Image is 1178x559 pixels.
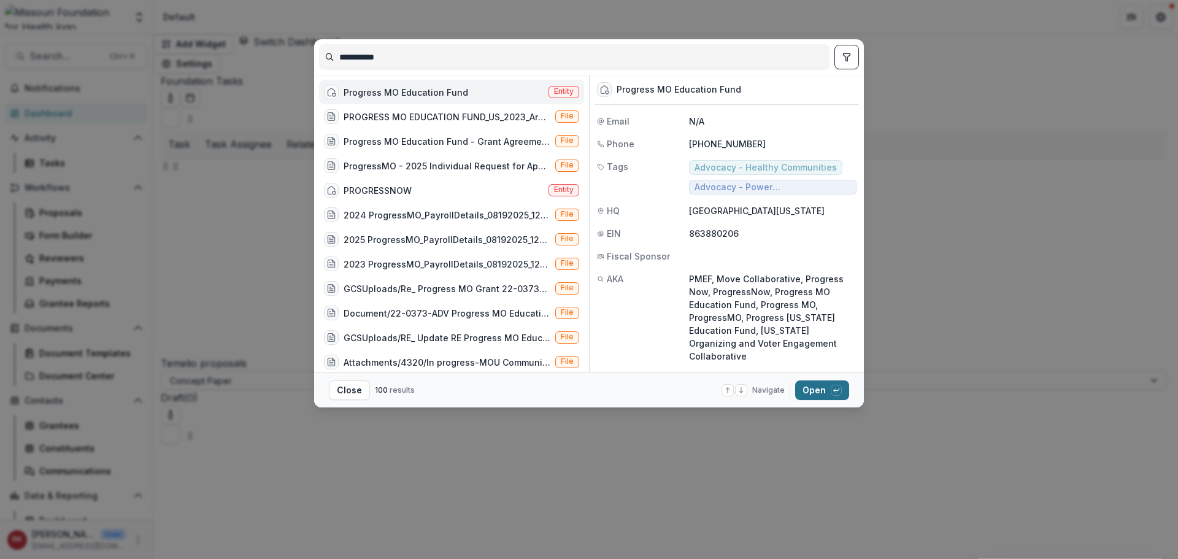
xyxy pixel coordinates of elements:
[344,282,550,295] div: GCSUploads/Re_ Progress MO Grant 22-0373-ADV-23.msg
[344,110,550,123] div: PROGRESS MO EDUCATION FUND_US_2023_ArchiveTaxReturn_DBPRO006.pdf
[344,307,550,320] div: Document/22-0373-ADV Progress MO Education Fund_Summary Form_ver_1.docx
[561,259,574,268] span: File
[607,137,634,150] span: Phone
[689,272,857,363] p: PMEF, Move Collaborative, Progress Now, ProgressNow, Progress MO Education Fund, Progress MO, Pro...
[561,283,574,292] span: File
[795,380,849,400] button: Open
[390,385,415,395] span: results
[607,160,628,173] span: Tags
[344,160,550,172] div: ProgressMO - 2025 Individual Request for Application.docx
[329,380,370,400] button: Close
[554,185,574,194] span: Entity
[607,250,670,263] span: Fiscal Sponsor
[834,45,859,69] button: toggle filters
[561,136,574,145] span: File
[695,182,851,193] span: Advocacy - Power Building/Community Empowerment ([DATE]-[DATE])
[554,87,574,96] span: Entity
[752,385,785,396] span: Navigate
[344,233,550,246] div: 2025 ProgressMO_PayrollDetails_08192025_1220.xls
[561,333,574,341] span: File
[561,210,574,218] span: File
[344,86,468,99] div: Progress MO Education Fund
[617,85,741,95] div: Progress MO Education Fund
[689,137,857,150] p: [PHONE_NUMBER]
[689,115,857,128] p: N/A
[344,184,412,197] div: PROGRESSNOW
[607,227,621,240] span: EIN
[561,161,574,169] span: File
[689,204,857,217] p: [GEOGRAPHIC_DATA][US_STATE]
[344,258,550,271] div: 2023 ProgressMO_PayrollDetails_08192025_1220.xls
[344,356,550,369] div: Attachments/4320/In progress-MOU Community Clinic and McDonald County Health Department.docx.pdf
[344,331,550,344] div: GCSUploads/RE_ Update RE Progress MO Education Fund.msg
[561,308,574,317] span: File
[561,112,574,120] span: File
[344,135,550,148] div: Progress MO Education Fund - Grant Agreement - [DATE].pdf
[561,234,574,243] span: File
[607,204,620,217] span: HQ
[695,163,837,173] span: Advocacy - Healthy Communities
[375,385,388,395] span: 100
[607,272,623,285] span: AKA
[689,227,857,240] p: 863880206
[344,209,550,222] div: 2024 ProgressMO_PayrollDetails_08192025_1219.xls
[561,357,574,366] span: File
[607,115,629,128] span: Email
